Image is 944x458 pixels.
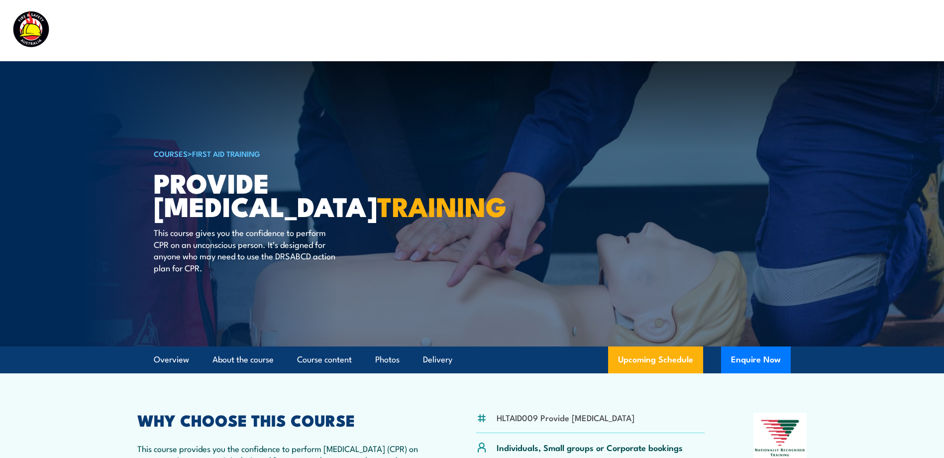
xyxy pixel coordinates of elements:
a: About Us [685,17,722,44]
strong: TRAINING [377,185,507,226]
a: COURSES [154,148,188,159]
li: HLTAID009 Provide [MEDICAL_DATA] [497,412,634,423]
a: Photos [375,346,400,373]
p: This course gives you the confidence to perform CPR on an unconscious person. It’s designed for a... [154,227,335,273]
h6: > [154,147,400,159]
a: News [744,17,766,44]
a: Learner Portal [788,17,844,44]
a: Course Calendar [457,17,523,44]
a: Course content [297,346,352,373]
h2: WHY CHOOSE THIS COURSE [137,413,428,427]
a: Upcoming Schedule [608,346,703,373]
a: First Aid Training [192,148,260,159]
a: About the course [212,346,274,373]
button: Enquire Now [721,346,791,373]
a: Delivery [423,346,452,373]
a: Emergency Response Services [545,17,663,44]
a: Overview [154,346,189,373]
a: Contact [866,17,897,44]
h1: Provide [MEDICAL_DATA] [154,171,400,217]
a: Courses [404,17,435,44]
p: Individuals, Small groups or Corporate bookings [497,442,683,453]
